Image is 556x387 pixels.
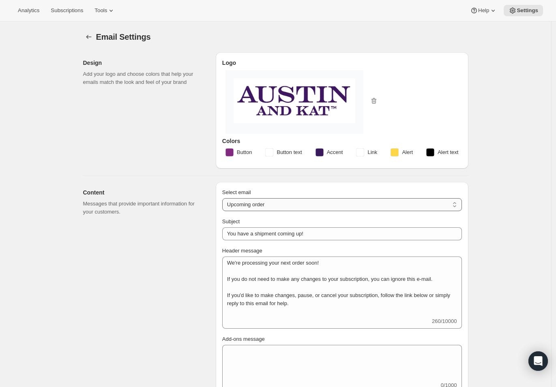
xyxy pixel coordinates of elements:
[13,5,44,16] button: Analytics
[237,148,252,156] span: Button
[367,148,377,156] span: Link
[83,200,203,216] p: Messages that provide important information for your customers.
[83,70,203,86] p: Add your logo and choose colors that help your emails match the look and feel of your brand
[222,218,240,225] span: Subject
[51,7,83,14] span: Subscriptions
[222,189,251,195] span: Select email
[478,7,489,14] span: Help
[517,7,538,14] span: Settings
[83,59,203,67] h2: Design
[260,146,307,159] button: Button text
[277,148,302,156] span: Button text
[421,146,463,159] button: Alert text
[222,336,265,342] span: Add-ons message
[221,146,257,159] button: Button
[402,148,413,156] span: Alert
[222,257,462,317] textarea: We're processing your next order soon! If you do not need to make any changes to your subscriptio...
[327,148,343,156] span: Accent
[311,146,348,159] button: Accent
[222,59,462,67] h3: Logo
[18,7,39,14] span: Analytics
[351,146,382,159] button: Link
[234,78,355,123] img: logo.jpg
[438,148,458,156] span: Alert text
[528,351,548,371] div: Open Intercom Messenger
[46,5,88,16] button: Subscriptions
[222,248,262,254] span: Header message
[83,188,203,197] h2: Content
[96,32,151,41] span: Email Settings
[465,5,502,16] button: Help
[90,5,120,16] button: Tools
[386,146,418,159] button: Alert
[94,7,107,14] span: Tools
[504,5,543,16] button: Settings
[222,137,462,145] h3: Colors
[83,31,94,43] button: Settings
